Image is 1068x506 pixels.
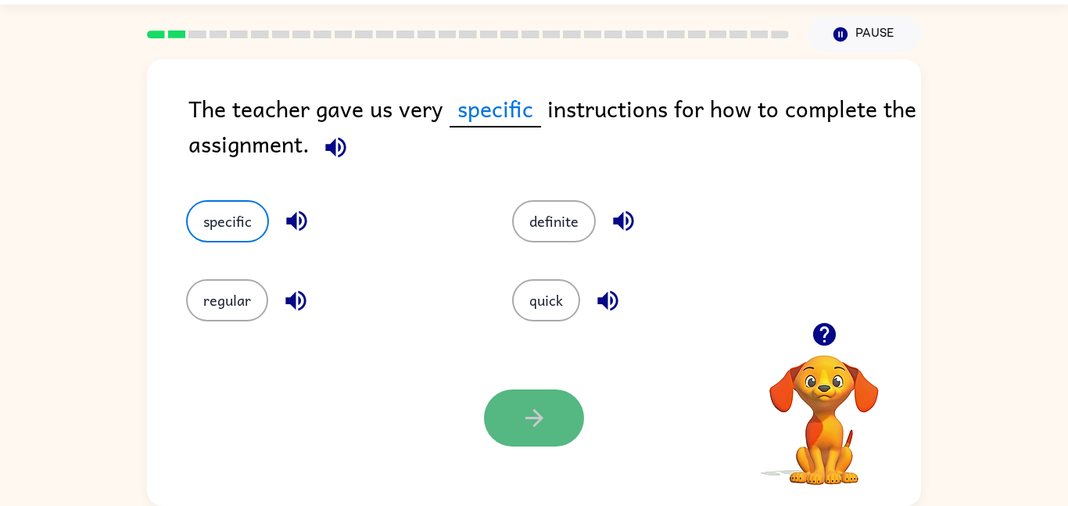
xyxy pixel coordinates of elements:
span: specific [450,91,541,127]
div: The teacher gave us very instructions for how to complete the assignment. [188,91,921,169]
button: Pause [808,16,921,52]
button: quick [512,279,580,321]
button: specific [186,200,269,242]
button: definite [512,200,596,242]
button: regular [186,279,268,321]
video: Your browser must support playing .mp4 files to use Literably. Please try using another browser. [746,331,902,487]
